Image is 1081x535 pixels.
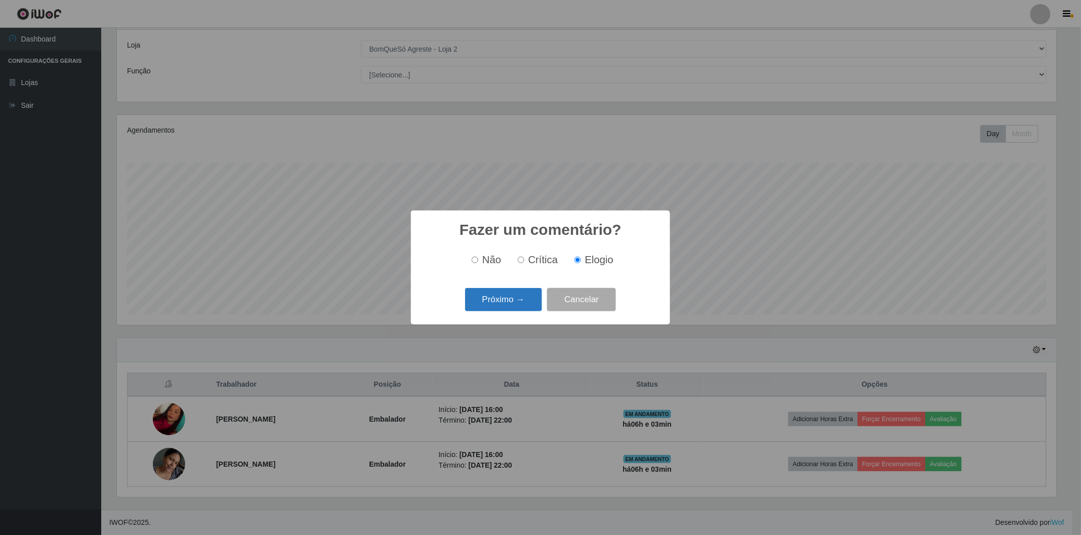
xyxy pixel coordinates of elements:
span: Elogio [585,254,613,265]
button: Cancelar [547,288,616,312]
span: Crítica [528,254,558,265]
h2: Fazer um comentário? [460,221,621,239]
span: Não [482,254,501,265]
input: Não [472,257,478,263]
input: Elogio [574,257,581,263]
input: Crítica [518,257,524,263]
button: Próximo → [465,288,542,312]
